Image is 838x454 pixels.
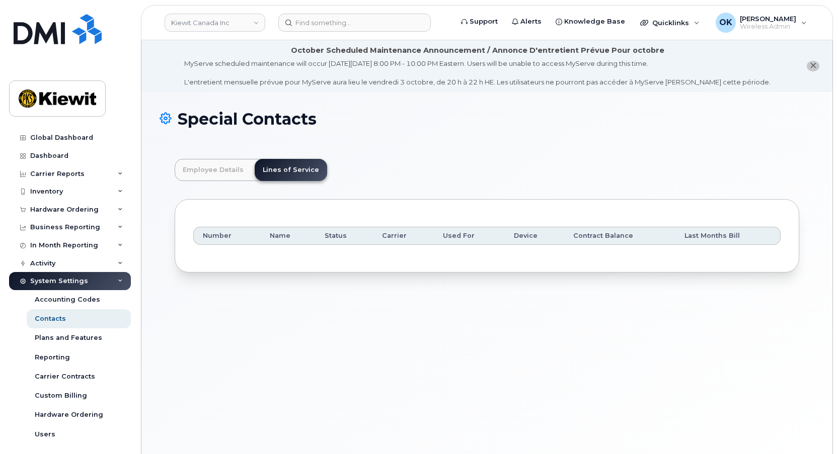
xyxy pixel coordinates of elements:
th: Used For [434,227,505,245]
button: close notification [807,61,819,71]
th: Name [261,227,316,245]
th: Status [316,227,373,245]
th: Last Months Bill [675,227,781,245]
th: Carrier [373,227,434,245]
th: Number [193,227,261,245]
th: Device [505,227,564,245]
div: October Scheduled Maintenance Announcement / Annonce D'entretient Prévue Pour octobre [291,45,664,56]
div: MyServe scheduled maintenance will occur [DATE][DATE] 8:00 PM - 10:00 PM Eastern. Users will be u... [184,59,771,87]
a: Lines of Service [255,159,327,181]
th: Contract Balance [564,227,675,245]
iframe: Messenger Launcher [794,410,830,446]
a: Employee Details [175,159,252,181]
h1: Special Contacts [160,110,814,128]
